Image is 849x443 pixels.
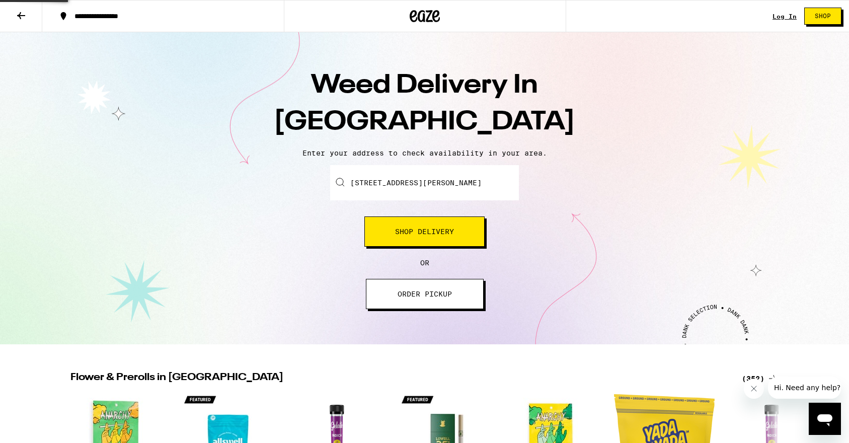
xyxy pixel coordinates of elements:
[249,67,601,141] h1: Weed Delivery In
[420,259,429,267] span: OR
[330,165,519,200] input: Enter your delivery address
[742,373,779,385] a: (352)
[809,403,841,435] iframe: Button to launch messaging window
[744,379,764,399] iframe: Close message
[10,149,839,157] p: Enter your address to check availability in your area.
[364,216,485,247] button: Shop Delivery
[815,13,831,19] span: Shop
[366,279,484,309] button: ORDER PICKUP
[768,377,841,399] iframe: Message from company
[773,13,797,20] a: Log In
[70,373,730,385] h2: Flower & Prerolls in [GEOGRAPHIC_DATA]
[398,290,452,298] span: ORDER PICKUP
[804,8,841,25] button: Shop
[797,8,849,25] a: Shop
[395,228,454,235] span: Shop Delivery
[274,109,575,135] span: [GEOGRAPHIC_DATA]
